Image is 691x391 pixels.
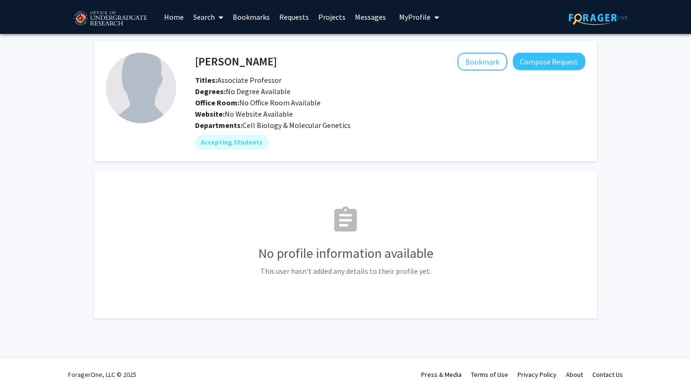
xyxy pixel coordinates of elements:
span: Cell Biology & Molecular Genetics [243,120,351,130]
iframe: Chat [7,349,40,384]
a: Requests [275,0,314,33]
h3: No profile information available [106,246,585,262]
img: ForagerOne Logo [569,10,628,25]
h4: [PERSON_NAME] [195,53,277,70]
b: Office Room: [195,98,239,107]
a: Press & Media [421,370,462,379]
button: Add Brian Pierce to Bookmarks [457,53,507,71]
a: Contact Us [592,370,623,379]
p: This user hasn't added any details to their profile yet. [106,265,585,277]
a: Terms of Use [471,370,508,379]
span: No Website Available [195,109,293,119]
mat-chip: Accepting Students [195,135,268,150]
mat-icon: assignment [330,205,361,235]
b: Departments: [195,120,243,130]
a: Search [188,0,228,33]
b: Titles: [195,75,217,85]
a: Messages [350,0,391,33]
img: Profile Picture [106,53,176,123]
a: Home [159,0,188,33]
a: About [566,370,583,379]
img: University of Maryland Logo [71,7,150,31]
span: My Profile [399,12,431,22]
span: No Office Room Available [195,98,321,107]
button: Compose Request to Brian Pierce [513,53,585,70]
a: Bookmarks [228,0,275,33]
a: Privacy Policy [518,370,557,379]
b: Website: [195,109,225,119]
span: No Degree Available [195,87,291,96]
span: Associate Professor [195,75,282,85]
div: ForagerOne, LLC © 2025 [68,358,136,391]
a: Projects [314,0,350,33]
fg-card: No Profile Information [94,171,597,319]
b: Degrees: [195,87,226,96]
